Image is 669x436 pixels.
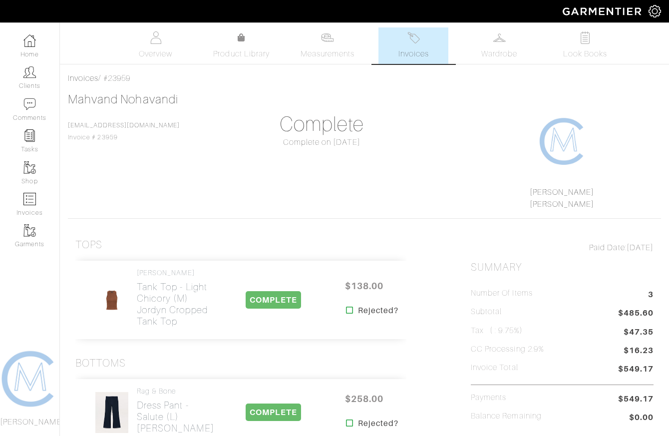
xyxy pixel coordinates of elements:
h4: Rag & Bone [137,387,217,396]
h5: CC Processing 2.9% [471,345,544,354]
h5: Payments [471,393,506,403]
img: orders-27d20c2124de7fd6de4e0e44c1d41de31381a507db9b33961299e4e07d508b8c.svg [407,31,420,44]
img: comment-icon-a0a6a9ef722e966f86d9cbdc48e553b5cf19dbc54f86b18d962a5391bc8f6eb6.png [23,98,36,110]
img: todo-9ac3debb85659649dc8f770b8b6100bb5dab4b48dedcbae339e5042a72dfd3cc.svg [579,31,592,44]
a: Invoices [378,27,448,64]
img: orders-icon-0abe47150d42831381b5fb84f609e132dff9fe21cb692f30cb5eec754e2cba89.png [23,193,36,205]
img: dashboard-icon-dbcd8f5a0b271acd01030246c82b418ddd0df26cd7fceb0bd07c9910d44c42f6.png [23,34,36,47]
h5: Tax ( : 9.75%) [471,326,523,336]
span: COMPLETE [246,404,301,421]
img: measurements-466bbee1fd09ba9460f595b01e5d73f9e2bff037440d3c8f018324cb6cdf7a4a.svg [321,31,334,44]
img: garmentier-logo-header-white-b43fb05a5012e4ada735d5af1a66efaba907eab6374d6393d1fbf88cb4ef424d.png [558,2,649,20]
img: reminder-icon-8004d30b9f0a5d33ae49ab947aed9ed385cf756f9e5892f1edd6e32f2345188e.png [23,129,36,142]
span: $549.17 [618,393,654,405]
img: xxzrQhntmvP6SoMBkBLUNHr3 [95,279,128,321]
h5: Invoice Total [471,363,518,373]
strong: Rejected? [358,418,398,430]
span: Wardrobe [481,48,517,60]
span: $138.00 [334,275,394,297]
h3: Tops [75,239,102,251]
a: Product Library [207,32,277,60]
h4: [PERSON_NAME] [137,269,217,277]
span: $485.60 [618,307,654,321]
img: wardrobe-487a4870c1b7c33e795ec22d11cfc2ed9d08956e64fb3008fe2437562e282088.svg [493,31,506,44]
h2: Tank Top - Light Chicory (M) Jordyn Cropped Tank Top [137,281,217,327]
h5: Subtotal [471,307,502,317]
img: clients-icon-6bae9207a08558b7cb47a8932f037763ab4055f8c8b6bfacd5dc20c3e0201464.png [23,66,36,78]
span: $47.35 [624,326,654,338]
h1: Complete [230,112,413,136]
a: [PERSON_NAME] Tank Top - Light Chicory (M)Jordyn Cropped Tank Top [137,269,217,327]
a: [PERSON_NAME] [530,188,595,197]
a: [PERSON_NAME] [530,200,595,209]
a: Mahvand Nohavandi [68,93,178,106]
span: Look Books [563,48,608,60]
span: Measurements [301,48,355,60]
strong: Rejected? [358,305,398,317]
a: Overview [121,27,191,64]
h2: Summary [471,261,654,274]
span: $0.00 [629,412,654,425]
h3: Bottoms [75,357,126,370]
a: [EMAIL_ADDRESS][DOMAIN_NAME] [68,122,180,129]
span: Paid Date: [589,243,627,252]
a: Rag & Bone Dress Pant - Salute (L)[PERSON_NAME] [137,387,217,434]
div: Complete on [DATE] [230,136,413,148]
img: FjnBF1gSQBgb325p5ukhqGS6 [95,392,129,434]
span: Overview [139,48,172,60]
h5: Balance Remaining [471,412,542,421]
h2: Dress Pant - Salute (L) [PERSON_NAME] [137,400,217,434]
span: Invoices [398,48,429,60]
a: Look Books [550,27,620,64]
span: 3 [648,289,654,302]
span: $549.17 [618,363,654,377]
img: garments-icon-b7da505a4dc4fd61783c78ac3ca0ef83fa9d6f193b1c9dc38574b1d14d53ca28.png [23,161,36,174]
a: Wardrobe [464,27,534,64]
img: garments-icon-b7da505a4dc4fd61783c78ac3ca0ef83fa9d6f193b1c9dc38574b1d14d53ca28.png [23,224,36,237]
div: / #23959 [68,72,661,84]
span: COMPLETE [246,291,301,309]
span: Invoice # 23959 [68,122,180,141]
img: 1608267731955.png.png [538,116,588,166]
a: Invoices [68,74,98,83]
a: Measurements [293,27,363,64]
h5: Number of Items [471,289,533,298]
img: gear-icon-white-bd11855cb880d31180b6d7d6211b90ccbf57a29d726f0c71d8c61bd08dd39cc2.png [649,5,661,17]
span: $258.00 [334,388,394,410]
div: [DATE] [471,242,654,254]
span: $16.23 [624,345,654,358]
img: basicinfo-40fd8af6dae0f16599ec9e87c0ef1c0a1fdea2edbe929e3d69a839185d80c458.svg [149,31,162,44]
span: Product Library [213,48,270,60]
